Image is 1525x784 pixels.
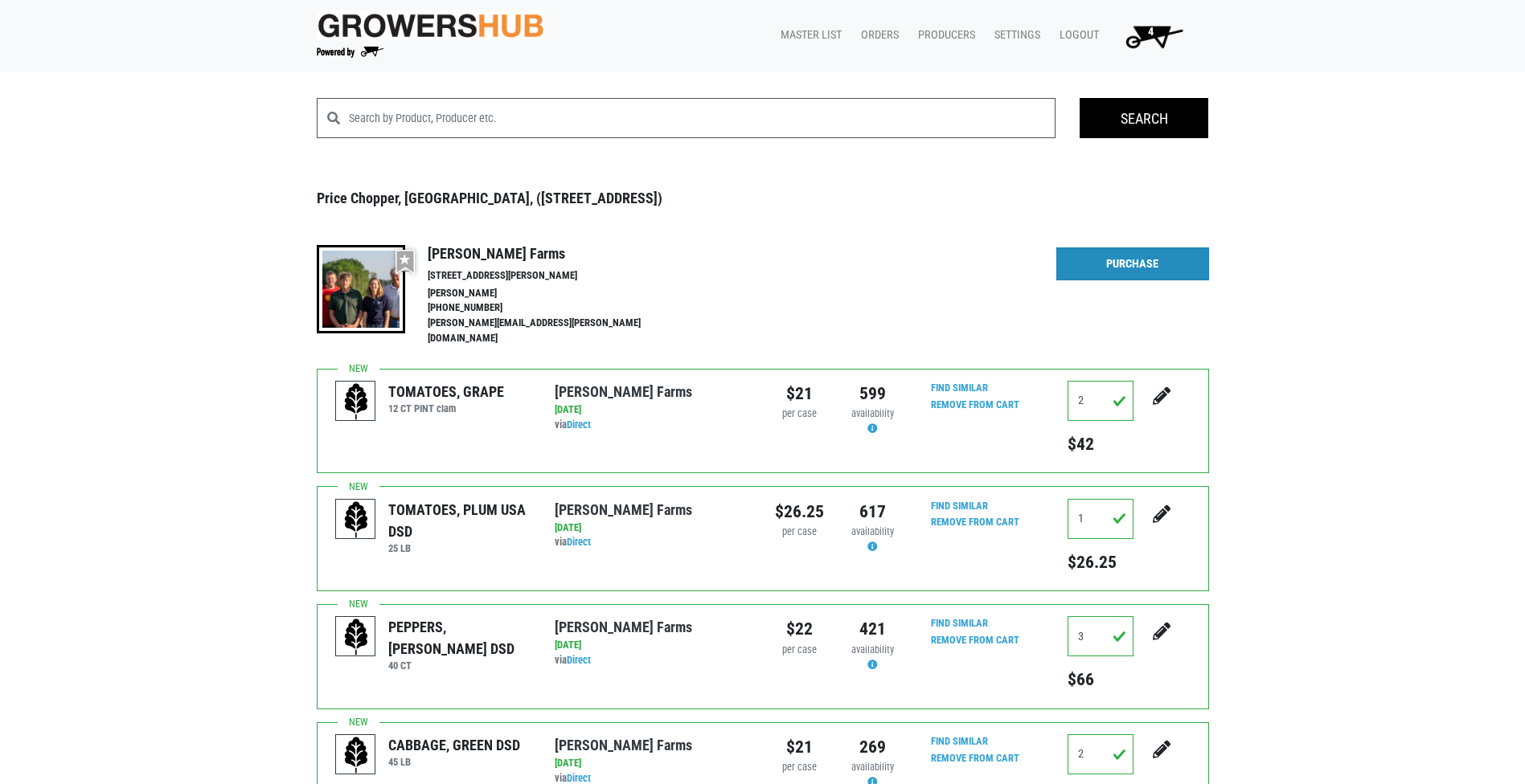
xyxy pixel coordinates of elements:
[349,98,1056,138] input: Search by Product, Producer etc.
[1068,381,1134,421] input: Qty
[1118,20,1190,52] img: Cart
[555,638,750,653] div: [DATE]
[336,382,376,422] img: placeholder-variety-43d6402dacf2d531de610a020419775a.svg
[921,396,1029,414] input: Remove From Cart
[388,756,520,768] h6: 45 LB
[567,654,591,666] a: Direct
[851,525,894,537] span: availability
[848,734,897,760] div: 269
[567,772,591,784] a: Direct
[1148,25,1154,39] span: 4
[921,513,1029,532] input: Remove From Cart
[848,499,897,525] div: 617
[428,316,675,346] li: [PERSON_NAME][EMAIL_ADDRESS][PERSON_NAME][DOMAIN_NAME]
[555,383,692,400] a: [PERSON_NAME] Farms
[388,402,504,414] h6: 12 CT PINT clam
[555,756,750,771] div: [DATE]
[388,616,531,659] div: PEPPERS, [PERSON_NAME] DSD
[1068,552,1134,573] h5: $26.25
[775,643,824,658] div: per case
[317,47,383,58] img: Powered by Big Wheelbarrow
[1068,734,1134,774] input: Qty
[775,406,824,422] div: per case
[1047,20,1105,51] a: Logout
[567,536,591,548] a: Direct
[567,419,591,431] a: Direct
[1068,434,1134,455] h5: $42
[1068,669,1134,690] h5: $66
[388,659,531,672] h6: 40 CT
[388,542,531,554] h6: 25 LB
[768,20,848,51] a: Master List
[775,616,824,642] div: $22
[336,617,376,657] img: placeholder-variety-43d6402dacf2d531de610a020419775a.svg
[428,286,675,301] li: [PERSON_NAME]
[775,760,824,775] div: per case
[555,653,750,668] div: via
[848,381,897,406] div: 599
[1068,616,1134,656] input: Qty
[428,268,675,284] li: [STREET_ADDRESS][PERSON_NAME]
[555,402,750,418] div: [DATE]
[905,20,982,51] a: Producers
[1068,499,1134,539] input: Qty
[931,735,988,747] a: Find Similar
[775,525,824,540] div: per case
[1056,247,1209,281] a: Purchase
[336,500,376,540] img: placeholder-variety-43d6402dacf2d531de610a020419775a.svg
[851,407,894,419] span: availability
[775,734,824,760] div: $21
[336,735,376,775] img: placeholder-variety-43d6402dacf2d531de610a020419775a.svg
[555,619,692,635] a: [PERSON_NAME] Farms
[848,20,905,51] a: Orders
[317,190,1209,207] h3: Price Chopper, [GEOGRAPHIC_DATA], ([STREET_ADDRESS])
[1105,20,1196,52] a: 4
[931,500,988,512] a: Find Similar
[921,631,1029,650] input: Remove From Cart
[1080,98,1208,138] input: Search
[982,20,1047,51] a: Settings
[388,499,531,542] div: TOMATOES, PLUM USA DSD
[428,245,675,263] h4: [PERSON_NAME] Farms
[555,737,692,753] a: [PERSON_NAME] Farms
[555,418,750,433] div: via
[555,501,692,518] a: [PERSON_NAME] Farms
[317,10,545,40] img: original-fc7597fdc6adbb9d0e2ae620e786d1a2.jpg
[775,499,824,525] div: $26.25
[851,643,894,655] span: availability
[848,616,897,642] div: 421
[851,761,894,773] span: availability
[931,382,988,394] a: Find Similar
[428,300,675,316] li: [PHONE_NUMBER]
[317,245,405,333] img: thumbnail-8a08f3346781c529aa742b86dead986c.jpg
[921,749,1029,768] input: Remove From Cart
[775,381,824,406] div: $21
[388,381,504,402] div: TOMATOES, GRAPE
[388,734,520,756] div: CABBAGE, GREEN DSD
[931,617,988,629] a: Find Similar
[555,535,750,550] div: via
[555,521,750,536] div: [DATE]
